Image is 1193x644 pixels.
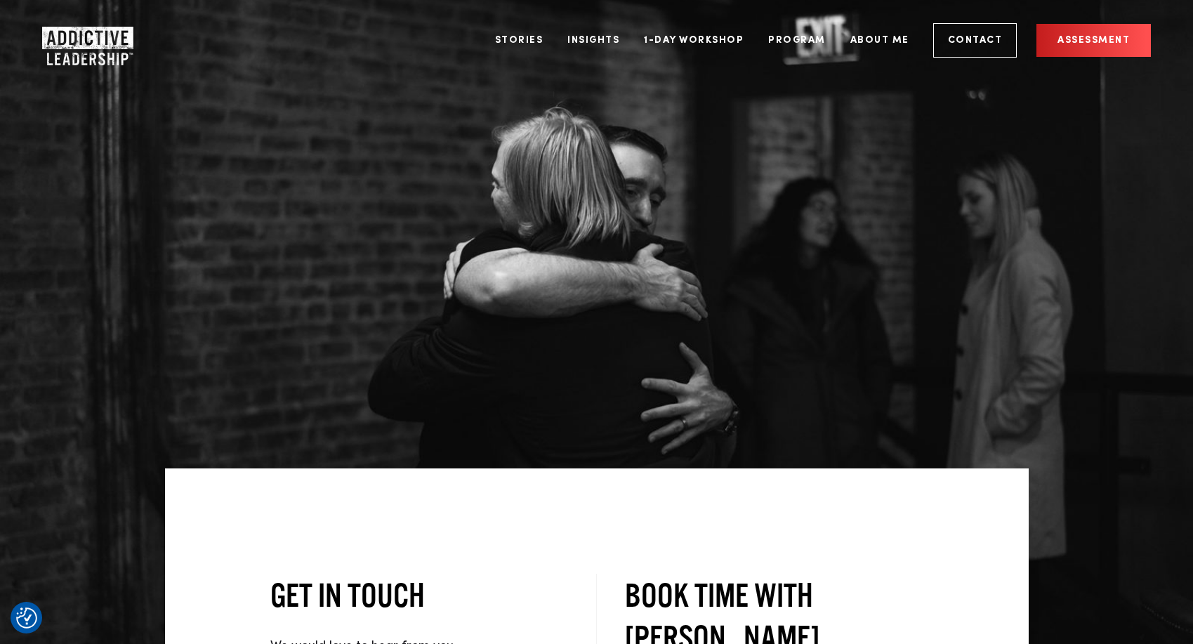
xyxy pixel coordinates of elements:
a: Contact [933,23,1017,58]
img: Revisit consent button [16,607,37,629]
a: About Me [840,14,920,67]
a: 1-Day Workshop [633,14,754,67]
button: Consent Preferences [16,607,37,629]
a: Insights [557,14,630,67]
a: Home [42,27,126,55]
a: Assessment [1036,24,1151,57]
a: Program [758,14,836,67]
a: Stories [485,14,554,67]
span: GET IN TOUCH [270,577,425,613]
